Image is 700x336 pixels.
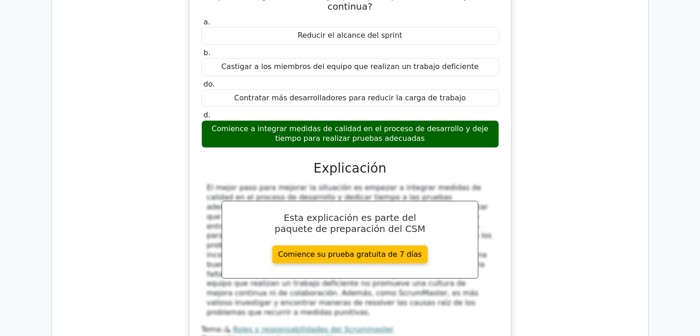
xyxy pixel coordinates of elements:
[204,110,211,119] font: d.
[272,245,428,263] a: Comience su prueba gratuita de 7 días
[201,325,224,334] font: Tema:
[204,17,211,26] font: a.
[212,124,488,143] font: Comience a integrar medidas de calidad en el proceso de desarrollo y deje tiempo para realizar pr...
[207,183,492,316] font: El mejor paso para mejorar la situación es empezar a integrar medidas de calidad en el proceso de...
[234,93,466,102] font: Contratar más desarrolladores para reducir la carga de trabajo
[313,161,386,176] font: Explicación
[204,80,215,88] font: do.
[298,31,402,40] font: Reducir el alcance del sprint
[221,62,479,71] font: Castigar a los miembros del equipo que realizan un trabajo deficiente
[204,48,211,57] font: b.
[233,325,394,334] a: Roles y responsabilidades del Scrummaster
